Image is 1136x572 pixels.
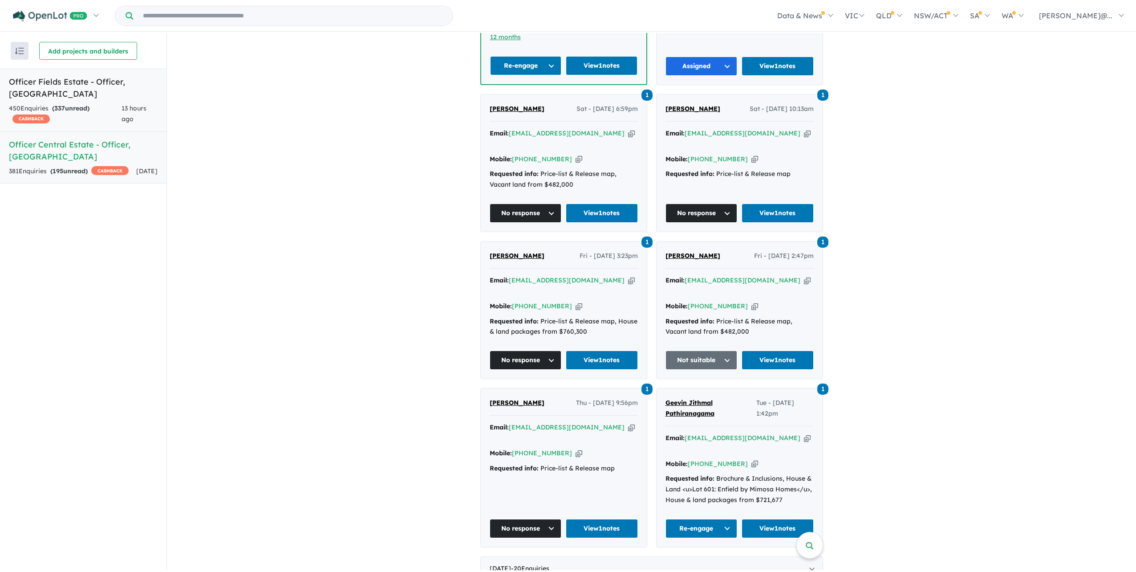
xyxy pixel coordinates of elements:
[53,167,63,175] span: 195
[509,423,625,431] a: [EMAIL_ADDRESS][DOMAIN_NAME]
[665,105,720,113] span: [PERSON_NAME]
[628,129,635,138] button: Copy
[135,6,451,25] input: Try estate name, suburb, builder or developer
[817,383,828,395] a: 1
[9,103,122,125] div: 450 Enquir ies
[641,89,653,101] a: 1
[628,276,635,285] button: Copy
[490,302,512,310] strong: Mobile:
[512,449,572,457] a: [PHONE_NUMBER]
[52,104,89,112] strong: ( unread)
[9,166,129,177] div: 381 Enquir ies
[566,56,637,75] a: View1notes
[751,302,758,311] button: Copy
[13,11,87,22] img: Openlot PRO Logo White
[576,449,582,458] button: Copy
[641,237,653,248] span: 1
[688,460,748,468] a: [PHONE_NUMBER]
[665,170,714,178] strong: Requested info:
[490,252,544,260] span: [PERSON_NAME]
[665,474,814,505] div: Brochure & Inclusions, House & Land <u>Lot 601: Enfield by Mimosa Homes</u>, House & land package...
[9,76,158,100] h5: Officer Fields Estate - Officer , [GEOGRAPHIC_DATA]
[756,398,813,419] span: Tue - [DATE] 1:42pm
[490,104,544,114] a: [PERSON_NAME]
[665,204,738,223] button: No response
[576,104,638,114] span: Sat - [DATE] 6:59pm
[751,459,758,469] button: Copy
[641,383,653,395] a: 1
[665,399,714,417] span: Geevin Jithmal Pathiranagama
[122,104,146,123] span: 13 hours ago
[490,204,562,223] button: No response
[490,169,638,190] div: Price-list & Release map, Vacant land from $482,000
[490,105,544,113] span: [PERSON_NAME]
[136,167,158,175] span: [DATE]
[490,399,544,407] span: [PERSON_NAME]
[641,236,653,248] a: 1
[509,276,625,284] a: [EMAIL_ADDRESS][DOMAIN_NAME]
[490,170,539,178] strong: Requested info:
[742,351,814,370] a: View1notes
[688,302,748,310] a: [PHONE_NUMBER]
[512,155,572,163] a: [PHONE_NUMBER]
[665,129,685,137] strong: Email:
[665,57,738,76] button: Assigned
[742,57,814,76] a: View1notes
[665,460,688,468] strong: Mobile:
[576,398,638,409] span: Thu - [DATE] 9:56pm
[665,398,757,419] a: Geevin Jithmal Pathiranagama
[490,129,509,137] strong: Email:
[566,519,638,538] a: View1notes
[490,519,562,538] button: No response
[750,104,814,114] span: Sat - [DATE] 10:13am
[742,204,814,223] a: View1notes
[665,351,738,370] button: Not suitable
[665,251,720,261] a: [PERSON_NAME]
[490,251,544,261] a: [PERSON_NAME]
[490,317,539,325] strong: Requested info:
[665,519,738,538] button: Re-engage
[512,302,572,310] a: [PHONE_NUMBER]
[804,276,811,285] button: Copy
[665,302,688,310] strong: Mobile:
[50,167,88,175] strong: ( unread)
[490,463,638,474] div: Price-list & Release map
[688,155,748,163] a: [PHONE_NUMBER]
[566,204,638,223] a: View1notes
[490,449,512,457] strong: Mobile:
[817,384,828,395] span: 1
[490,276,509,284] strong: Email:
[566,351,638,370] a: View1notes
[628,423,635,432] button: Copy
[39,42,137,60] button: Add projects and builders
[685,276,800,284] a: [EMAIL_ADDRESS][DOMAIN_NAME]
[580,251,638,261] span: Fri - [DATE] 3:23pm
[665,316,814,338] div: Price-list & Release map, Vacant land from $482,000
[817,89,828,101] a: 1
[817,237,828,248] span: 1
[817,236,828,248] a: 1
[576,155,582,164] button: Copy
[1039,11,1112,20] span: [PERSON_NAME]@...
[12,114,50,123] span: CASHBACK
[490,423,509,431] strong: Email:
[490,316,638,338] div: Price-list & Release map, House & land packages from $760,300
[685,129,800,137] a: [EMAIL_ADDRESS][DOMAIN_NAME]
[665,434,685,442] strong: Email:
[804,129,811,138] button: Copy
[665,317,714,325] strong: Requested info:
[490,56,562,75] button: Re-engage
[665,169,814,180] div: Price-list & Release map
[490,398,544,409] a: [PERSON_NAME]
[15,48,24,54] img: sort.svg
[665,276,685,284] strong: Email:
[490,351,562,370] button: No response
[665,474,714,482] strong: Requested info:
[665,252,720,260] span: [PERSON_NAME]
[742,519,814,538] a: View1notes
[509,129,625,137] a: [EMAIL_ADDRESS][DOMAIN_NAME]
[490,155,512,163] strong: Mobile:
[54,104,65,112] span: 337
